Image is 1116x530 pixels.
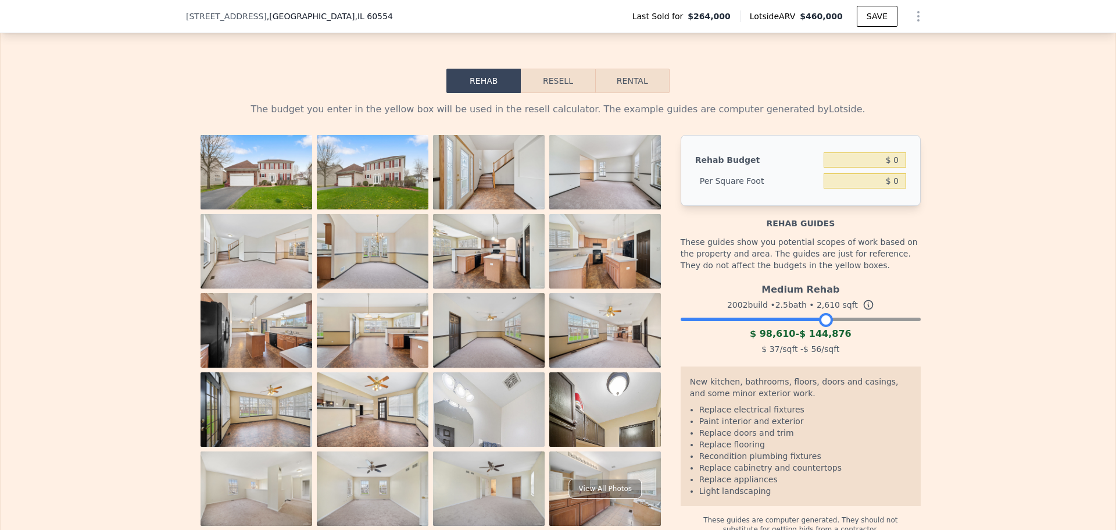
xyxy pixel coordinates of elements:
img: Property Photo 6 [317,214,428,289]
div: Rehab Budget [695,150,819,170]
span: $ 37 [761,344,779,354]
img: Property Photo 12 [549,293,661,368]
span: [STREET_ADDRESS] [186,10,267,22]
div: /sqft - /sqft [681,341,921,357]
span: $ 144,876 [799,328,852,339]
span: , [GEOGRAPHIC_DATA] [267,10,393,22]
img: Property Photo 10 [317,293,428,368]
span: Last Sold for [632,10,688,22]
span: $460,000 [800,12,843,21]
img: Property Photo 18 [317,451,428,526]
img: Property Photo 1 [201,135,312,209]
button: SAVE [857,6,897,27]
img: Property Photo 8 [549,214,661,289]
img: Property Photo 11 [433,293,545,368]
img: Property Photo 9 [201,293,312,368]
div: New kitchen, bathrooms, floors, doors and casings, and some minor exterior work. [690,376,911,404]
span: Lotside ARV [750,10,800,22]
img: Property Photo 14 [317,372,428,447]
li: Replace flooring [699,439,911,450]
li: Replace appliances [699,474,911,485]
button: Show Options [907,5,930,28]
div: Per Square Foot [695,170,819,191]
li: Light landscaping [699,485,911,497]
li: Paint interior and exterior [699,415,911,427]
img: Property Photo 19 [433,451,545,526]
div: The budget you enter in the yellow box will be used in the resell calculator. The example guides ... [195,102,921,116]
li: Replace cabinetry and countertops [699,462,911,474]
span: 2,610 [817,300,840,310]
img: Property Photo 17 [201,451,312,526]
img: Property Photo 13 [201,372,312,447]
span: $264,000 [688,10,731,22]
div: Medium Rehab [681,278,921,297]
img: Property Photo 3 [433,135,545,209]
button: Rehab [446,69,521,93]
img: Property Photo 7 [433,214,545,289]
img: Property Photo 2 [317,135,428,209]
button: Resell [521,69,595,93]
div: Rehab guides [681,206,921,229]
button: Rental [595,69,670,93]
img: Property Photo 4 [549,135,661,209]
div: 2002 build • 2.5 bath • sqft [681,297,921,313]
span: $ 56 [803,344,821,354]
li: Recondition plumbing fixtures [699,450,911,462]
span: $ 98,610 [750,328,795,339]
div: - [681,327,921,341]
img: Property Photo 5 [201,214,312,289]
div: View All Photos [569,479,642,499]
div: These guides show you potential scopes of work based on the property and area. The guides are jus... [681,229,921,278]
img: Property Photo 20 [549,451,661,526]
li: Replace electrical fixtures [699,404,911,415]
span: , IL 60554 [355,12,392,21]
li: Replace doors and trim [699,427,911,439]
